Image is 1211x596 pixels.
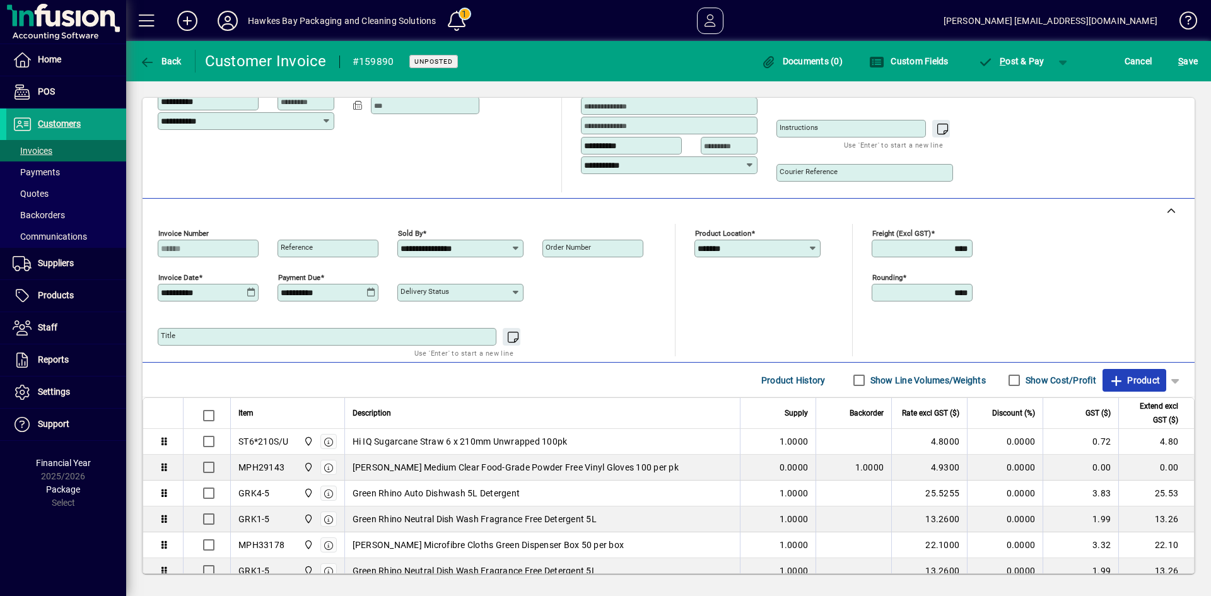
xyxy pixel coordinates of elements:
span: Central [300,538,315,552]
a: Communications [6,226,126,247]
mat-hint: Use 'Enter' to start a new line [844,137,943,152]
div: #159890 [353,52,394,72]
span: [PERSON_NAME] Medium Clear Food-Grade Powder Free Vinyl Gloves 100 per pk [353,461,679,474]
td: 0.0000 [967,506,1043,532]
span: Discount (%) [992,406,1035,420]
span: GST ($) [1085,406,1111,420]
button: Product History [756,369,831,392]
div: Hawkes Bay Packaging and Cleaning Solutions [248,11,436,31]
span: Settings [38,387,70,397]
span: Unposted [414,57,453,66]
td: 0.0000 [967,481,1043,506]
label: Show Line Volumes/Weights [868,374,986,387]
span: 1.0000 [780,435,809,448]
mat-label: Sold by [398,229,423,238]
a: Reports [6,344,126,376]
div: 4.8000 [899,435,959,448]
span: Quotes [13,189,49,199]
button: Documents (0) [758,50,846,73]
span: Item [238,406,254,420]
span: Description [353,406,391,420]
div: 4.9300 [899,461,959,474]
a: Products [6,280,126,312]
td: 0.0000 [967,532,1043,558]
div: [PERSON_NAME] [EMAIL_ADDRESS][DOMAIN_NAME] [944,11,1157,31]
span: Product History [761,370,826,390]
button: Add [167,9,208,32]
button: Save [1175,50,1201,73]
span: Payments [13,167,60,177]
span: 1.0000 [855,461,884,474]
span: Green Rhino Neutral Dish Wash Fragrance Free Detergent 5L [353,513,597,525]
span: Central [300,564,315,578]
span: Cancel [1125,51,1152,71]
span: Custom Fields [869,56,949,66]
button: Cancel [1121,50,1155,73]
a: Home [6,44,126,76]
div: 13.2600 [899,513,959,525]
span: 0.0000 [780,461,809,474]
div: 25.5255 [899,487,959,500]
span: Reports [38,354,69,365]
button: Back [136,50,185,73]
td: 3.83 [1043,481,1118,506]
mat-label: Delivery status [401,287,449,296]
div: Customer Invoice [205,51,327,71]
span: P [1000,56,1005,66]
span: Hi IQ Sugarcane Straw 6 x 210mm Unwrapped 100pk [353,435,568,448]
a: Suppliers [6,248,126,279]
td: 1.99 [1043,558,1118,584]
span: Green Rhino Auto Dishwash 5L Detergent [353,487,520,500]
button: Post & Pay [972,50,1051,73]
a: Invoices [6,140,126,161]
span: 1.0000 [780,564,809,577]
div: MPH29143 [238,461,284,474]
td: 0.00 [1118,455,1194,481]
a: Settings [6,377,126,408]
label: Show Cost/Profit [1023,374,1096,387]
div: 22.1000 [899,539,959,551]
mat-label: Reference [281,243,313,252]
mat-label: Instructions [780,123,818,132]
span: ost & Pay [978,56,1044,66]
div: GRK1-5 [238,564,270,577]
span: Back [139,56,182,66]
span: Backorders [13,210,65,220]
span: 1.0000 [780,487,809,500]
mat-label: Title [161,331,175,340]
span: Home [38,54,61,64]
span: Central [300,460,315,474]
a: Quotes [6,183,126,204]
a: Staff [6,312,126,344]
span: Support [38,419,69,429]
span: Financial Year [36,458,91,468]
span: Central [300,486,315,500]
div: ST6*210S/U [238,435,289,448]
span: Customers [38,119,81,129]
app-page-header-button: Back [126,50,196,73]
mat-label: Product location [695,229,751,238]
td: 0.0000 [967,558,1043,584]
span: Green Rhino Neutral Dish Wash Fragrance Free Detergent 5L [353,564,597,577]
a: Backorders [6,204,126,226]
span: Staff [38,322,57,332]
button: Profile [208,9,248,32]
td: 0.00 [1043,455,1118,481]
span: Central [300,512,315,526]
td: 4.80 [1118,429,1194,455]
mat-label: Invoice number [158,229,209,238]
span: Suppliers [38,258,74,268]
span: Package [46,484,80,494]
td: 1.99 [1043,506,1118,532]
span: Supply [785,406,808,420]
td: 13.26 [1118,558,1194,584]
div: MPH33178 [238,539,284,551]
mat-label: Order number [546,243,591,252]
td: 0.0000 [967,455,1043,481]
mat-label: Payment due [278,273,320,282]
div: GRK4-5 [238,487,270,500]
mat-label: Invoice date [158,273,199,282]
td: 13.26 [1118,506,1194,532]
mat-hint: Use 'Enter' to start a new line [414,346,513,360]
td: 0.72 [1043,429,1118,455]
